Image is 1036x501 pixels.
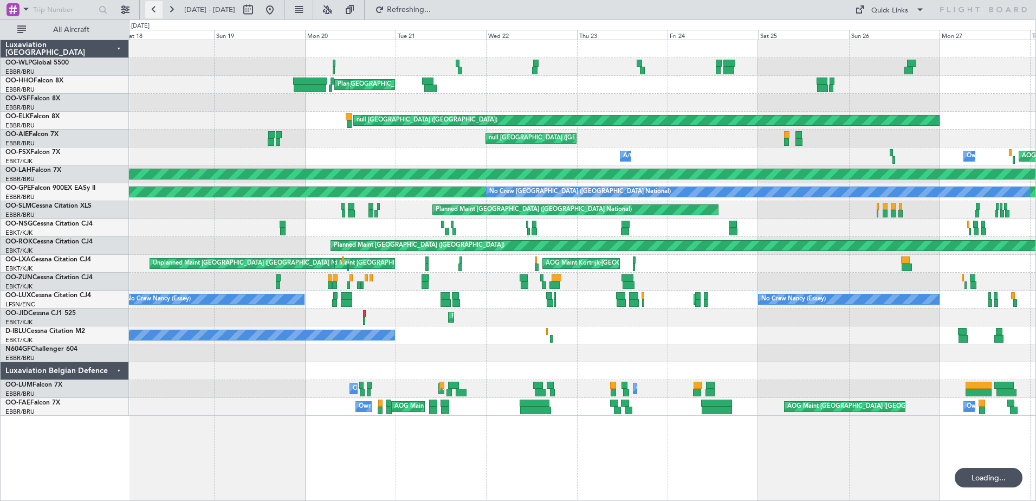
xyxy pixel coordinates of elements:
[5,310,28,317] span: OO-JID
[386,6,432,14] span: Refreshing...
[5,131,59,138] a: OO-AIEFalcon 7X
[184,5,235,15] span: [DATE] - [DATE]
[5,95,30,102] span: OO-VSF
[577,30,668,40] div: Thu 23
[5,185,95,191] a: OO-GPEFalcon 900EX EASy II
[5,336,33,344] a: EBKT/KJK
[338,76,427,93] div: Planned Maint Geneva (Cointrin)
[546,255,664,272] div: AOG Maint Kortrijk-[GEOGRAPHIC_DATA]
[5,113,30,120] span: OO-ELK
[396,30,486,40] div: Tue 21
[761,291,826,307] div: No Crew Nancy (Essey)
[5,265,33,273] a: EBKT/KJK
[5,274,93,281] a: OO-ZUNCessna Citation CJ4
[214,30,305,40] div: Sun 19
[338,76,438,93] div: null [GEOGRAPHIC_DATA] (Cointrin)
[131,22,150,31] div: [DATE]
[668,30,758,40] div: Fri 24
[5,221,93,227] a: OO-NSGCessna Citation CJ4
[758,30,849,40] div: Sat 25
[334,237,504,254] div: Planned Maint [GEOGRAPHIC_DATA] ([GEOGRAPHIC_DATA])
[5,139,35,147] a: EBBR/BRU
[394,399,582,415] div: AOG Maint [GEOGRAPHIC_DATA] ([GEOGRAPHIC_DATA] National)
[5,121,35,130] a: EBBR/BRU
[5,346,77,352] a: N604GFChallenger 604
[623,148,796,164] div: A/C Unavailable [GEOGRAPHIC_DATA]-[GEOGRAPHIC_DATA]
[5,211,35,219] a: EBBR/BRU
[5,292,31,299] span: OO-LUX
[12,21,118,38] button: All Aircraft
[353,381,426,397] div: Owner Melsbroek Air Base
[5,175,35,183] a: EBBR/BRU
[5,104,35,112] a: EBBR/BRU
[489,130,630,146] div: null [GEOGRAPHIC_DATA] ([GEOGRAPHIC_DATA])
[5,68,35,76] a: EBBR/BRU
[5,300,35,309] a: LFSN/ENC
[486,30,577,40] div: Wed 22
[442,381,544,397] div: Unplanned Maint Melsbroek Air Base
[153,255,357,272] div: Unplanned Maint [GEOGRAPHIC_DATA] ([GEOGRAPHIC_DATA] National)
[436,202,632,218] div: Planned Maint [GEOGRAPHIC_DATA] ([GEOGRAPHIC_DATA] National)
[5,346,31,352] span: N604GF
[5,60,32,66] span: OO-WLP
[5,318,33,326] a: EBKT/KJK
[5,203,92,209] a: OO-SLMCessna Citation XLS
[5,167,61,174] a: OO-LAHFalcon 7X
[5,390,35,398] a: EBBR/BRU
[5,328,27,335] span: D-IBLU
[5,149,30,156] span: OO-FSX
[124,30,214,40] div: Sat 18
[940,30,1030,40] div: Mon 27
[370,1,435,18] button: Refreshing...
[5,149,60,156] a: OO-FSXFalcon 7X
[5,113,60,120] a: OO-ELKFalcon 8X
[5,400,60,406] a: OO-FAEFalcon 7X
[5,167,31,174] span: OO-LAH
[451,309,578,325] div: Planned Maint Kortrijk-[GEOGRAPHIC_DATA]
[5,157,33,165] a: EBKT/KJK
[849,30,940,40] div: Sun 26
[5,78,63,84] a: OO-HHOFalcon 8X
[357,112,497,129] div: null [GEOGRAPHIC_DATA] ([GEOGRAPHIC_DATA])
[5,60,69,66] a: OO-WLPGlobal 5500
[5,239,33,245] span: OO-ROK
[305,30,396,40] div: Mon 20
[5,95,60,102] a: OO-VSFFalcon 8X
[5,193,35,201] a: EBBR/BRU
[5,247,33,255] a: EBKT/KJK
[28,26,114,34] span: All Aircraft
[126,291,191,307] div: No Crew Nancy (Essey)
[5,229,33,237] a: EBKT/KJK
[5,408,35,416] a: EBBR/BRU
[5,282,33,291] a: EBKT/KJK
[5,221,33,227] span: OO-NSG
[5,203,31,209] span: OO-SLM
[33,2,95,18] input: Trip Number
[787,399,975,415] div: AOG Maint [GEOGRAPHIC_DATA] ([GEOGRAPHIC_DATA] National)
[489,184,671,200] div: No Crew [GEOGRAPHIC_DATA] ([GEOGRAPHIC_DATA] National)
[5,256,91,263] a: OO-LXACessna Citation CJ4
[5,382,33,388] span: OO-LUM
[871,5,908,16] div: Quick Links
[359,399,432,415] div: Owner Melsbroek Air Base
[5,185,31,191] span: OO-GPE
[5,328,85,335] a: D-IBLUCessna Citation M2
[5,86,35,94] a: EBBR/BRU
[5,78,34,84] span: OO-HHO
[955,468,1022,487] div: Loading...
[5,131,29,138] span: OO-AIE
[5,354,35,362] a: EBBR/BRU
[850,1,930,18] button: Quick Links
[5,382,62,388] a: OO-LUMFalcon 7X
[5,239,93,245] a: OO-ROKCessna Citation CJ4
[5,256,31,263] span: OO-LXA
[5,292,91,299] a: OO-LUXCessna Citation CJ4
[5,274,33,281] span: OO-ZUN
[5,310,76,317] a: OO-JIDCessna CJ1 525
[636,381,710,397] div: Owner Melsbroek Air Base
[5,400,30,406] span: OO-FAE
